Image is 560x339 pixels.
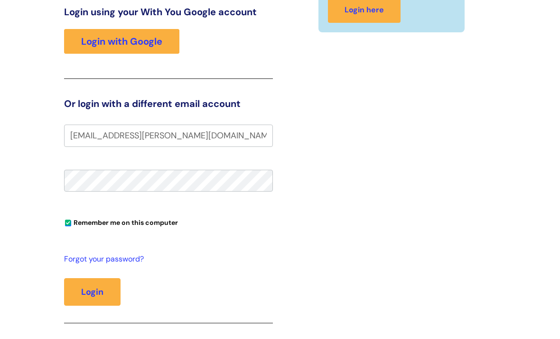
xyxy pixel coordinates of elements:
[64,214,273,230] div: You can uncheck this option if you're logging in from a shared device
[64,98,273,109] h3: Or login with a different email account
[64,252,268,266] a: Forgot your password?
[64,278,121,306] button: Login
[64,216,178,227] label: Remember me on this computer
[64,125,273,146] input: Your e-mail address
[64,6,273,18] h3: Login using your With You Google account
[64,29,179,54] a: Login with Google
[65,220,71,226] input: Remember me on this computer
